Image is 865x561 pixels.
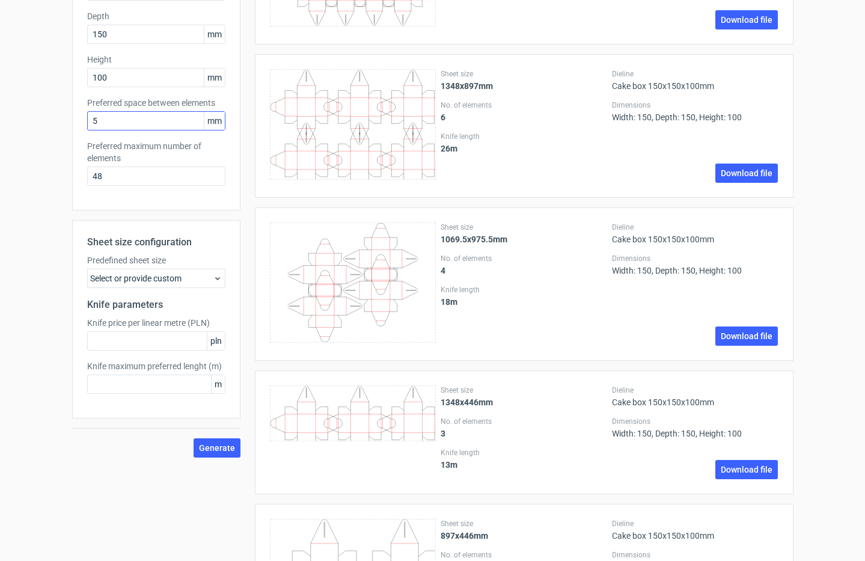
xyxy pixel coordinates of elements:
[371,261,375,269] line: \t
[402,281,416,288] line: \t
[384,152,392,155] line: \t
[325,4,329,7] line: \t
[328,102,329,103] line: \t
[343,257,345,262] path: \t
[354,4,358,7] line: \t
[612,519,778,529] label: Dieline
[390,111,391,112] line: \t
[204,25,225,43] span: mm
[287,304,289,309] path: \t
[612,222,778,232] label: Dieline
[375,260,376,261] path: \t
[308,284,312,289] line: \t
[194,438,240,458] button: Generate
[376,290,376,290] line: \t
[391,102,396,112] path: \t
[316,120,320,123] line: \t
[441,144,457,153] strong: 26 m
[304,4,308,7] line: \t
[345,281,359,288] line: \t
[441,235,507,244] strong: 1069.5x975.5mm
[381,166,390,170] line: \t
[394,277,397,281] line: \t
[350,129,357,143] line: \t
[362,129,368,143] line: \t
[411,4,415,7] line: \t
[350,72,357,86] line: \t
[304,386,309,388] path: \t
[308,293,312,298] line: \t
[612,254,778,263] label: Dimensions
[292,120,297,123] line: \t
[441,100,607,110] label: No. of elements
[346,298,360,304] line: \t
[329,112,338,116] line: \t
[715,326,778,346] a: Download file
[87,360,225,372] label: Knife maximum preferred lenght (m)
[612,222,778,244] div: Cake box 150x150x100mm
[404,125,411,139] line: \t
[415,125,422,139] line: \t
[346,266,360,272] line: \t
[435,98,443,102] line: \t
[441,266,445,275] strong: 4
[441,254,607,263] label: No. of elements
[358,143,362,144] path: \t
[386,229,390,238] line: \t
[399,90,404,94] line: \t
[328,112,336,116] line: \t
[423,173,427,177] line: \t
[612,417,778,426] label: Dimensions
[376,11,382,24] line: \t
[375,289,376,290] path: \t
[87,10,225,22] label: Depth
[289,266,303,272] line: \t
[381,98,390,102] line: \t
[333,4,337,7] line: \t
[394,11,400,24] line: \t
[328,166,336,170] line: \t
[211,375,225,393] span: m
[423,90,427,94] line: \t
[399,120,404,123] line: \t
[441,448,607,458] label: Knife length
[336,155,337,156] path: \t
[441,550,607,560] label: No. of elements
[411,123,416,125] path: \t
[441,112,445,122] strong: 6
[385,228,385,228] line: \t
[316,277,319,285] line: \t
[404,388,411,402] line: \t
[320,306,329,311] path: \t
[347,11,353,24] line: \t
[401,24,405,26] path: \t
[87,140,225,164] label: Preferred maximum number of elements
[441,132,607,141] label: Knife length
[337,102,342,112] path: \t
[271,102,275,112] path: \t
[362,72,368,86] line: \t
[316,144,320,147] line: \t
[345,250,359,257] line: \t
[350,125,357,139] line: \t
[289,277,303,284] line: \t
[320,271,329,275] path: \t
[382,102,382,103] line: \t
[338,316,341,320] line: \t
[316,328,319,336] line: \t
[360,304,362,309] path: \t
[391,156,396,165] path: \t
